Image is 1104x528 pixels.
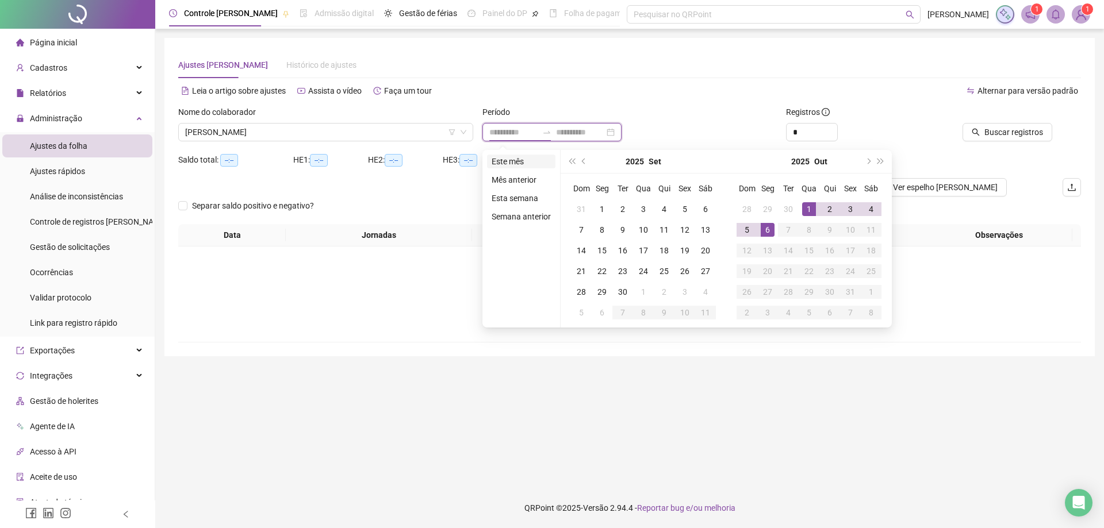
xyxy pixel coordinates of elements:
td: 2025-10-08 [799,219,819,240]
span: --:-- [459,154,477,167]
th: Seg [592,178,612,199]
button: super-prev-year [565,150,578,173]
span: swap-right [542,128,551,137]
th: Ter [778,178,799,199]
th: Sáb [861,178,881,199]
div: 7 [574,223,588,237]
div: 1 [864,285,878,299]
img: 39862 [1072,6,1090,23]
div: 7 [616,306,630,319]
div: Histórico de ajustes [286,59,356,71]
div: 4 [781,306,795,319]
div: 8 [637,306,650,319]
td: 2025-09-30 [612,282,633,302]
span: Leia o artigo sobre ajustes [192,86,286,95]
td: 2025-09-21 [571,261,592,282]
td: 2025-09-20 [695,240,716,261]
button: next-year [861,150,874,173]
td: 2025-10-04 [861,199,881,219]
span: Faça um tour [384,86,432,95]
span: Integrações [30,371,72,380]
label: Nome do colaborador [178,106,263,118]
div: 17 [637,244,650,257]
span: Página inicial [30,38,77,47]
div: Open Intercom Messenger [1065,489,1092,517]
td: 2025-09-02 [612,199,633,219]
div: 3 [678,285,692,299]
div: Saldo total: [178,153,293,167]
td: 2025-09-28 [737,199,757,219]
td: 2025-09-10 [633,219,654,240]
th: Ter [612,178,633,199]
td: 2025-10-21 [778,261,799,282]
div: 1 [637,285,650,299]
span: Controle [PERSON_NAME] [184,9,278,18]
span: sync [16,372,24,380]
td: 2025-09-22 [592,261,612,282]
div: 11 [657,223,671,237]
td: 2025-10-03 [840,199,861,219]
li: Esta semana [487,191,555,205]
div: 2 [657,285,671,299]
div: 3 [844,202,857,216]
div: 20 [761,264,775,278]
div: 1 [802,202,816,216]
th: Sex [674,178,695,199]
td: 2025-09-25 [654,261,674,282]
span: Relatórios [30,88,66,98]
td: 2025-10-01 [799,199,819,219]
span: lock [16,114,24,122]
span: Ajustes da folha [30,141,87,151]
td: 2025-10-23 [819,261,840,282]
span: pushpin [532,10,539,17]
div: 7 [781,223,795,237]
td: 2025-09-11 [654,219,674,240]
td: 2025-09-12 [674,219,695,240]
div: 3 [761,306,775,319]
span: --:-- [310,154,328,167]
span: info-circle [822,108,830,116]
div: Ajustes [PERSON_NAME] [178,59,268,71]
span: Painel do DP [482,9,527,18]
span: bell [1051,9,1061,20]
td: 2025-10-01 [633,282,654,302]
button: year panel [626,150,644,173]
div: 22 [595,264,609,278]
th: Observações [926,224,1072,246]
td: 2025-10-05 [571,302,592,323]
span: Gestão de solicitações [30,242,110,252]
td: 2025-10-12 [737,240,757,261]
td: 2025-10-07 [778,219,799,240]
span: Atestado técnico [30,498,90,507]
th: Data [178,224,286,246]
td: 2025-11-04 [778,302,799,323]
td: 2025-09-07 [571,219,592,240]
span: Alternar para versão padrão [977,86,1078,95]
div: 18 [864,244,878,257]
span: home [16,38,24,47]
td: 2025-10-02 [819,199,840,219]
td: 2025-09-01 [592,199,612,219]
div: 2 [616,202,630,216]
span: Versão [583,503,608,512]
div: HE 2: [368,153,443,167]
span: --:-- [220,154,238,167]
td: 2025-10-18 [861,240,881,261]
td: 2025-10-05 [737,219,757,240]
td: 2025-10-24 [840,261,861,282]
th: Sex [840,178,861,199]
td: 2025-10-26 [737,282,757,302]
div: 4 [864,202,878,216]
div: 27 [761,285,775,299]
div: 25 [657,264,671,278]
td: 2025-09-29 [757,199,778,219]
div: 1 [595,202,609,216]
span: ROZANA ALVES DE OLIVEIRA ALPINO [185,124,466,141]
span: Ver espelho [PERSON_NAME] [893,181,998,194]
span: book [549,9,557,17]
td: 2025-10-25 [861,261,881,282]
td: 2025-11-02 [737,302,757,323]
li: Este mês [487,155,555,168]
th: Qua [633,178,654,199]
span: Exportações [30,346,75,355]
